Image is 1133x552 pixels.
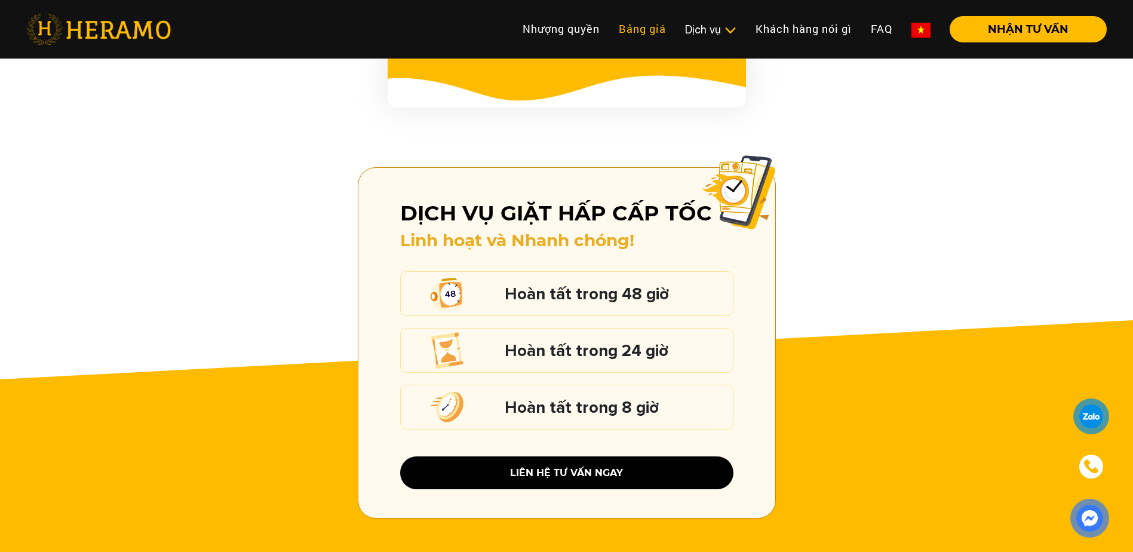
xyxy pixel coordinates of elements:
[505,286,727,302] h5: Hoàn tất trong 48 giờ
[911,23,931,38] img: vn-flag.png
[26,14,171,45] img: heramo-logo.png
[400,456,733,489] button: liên hệ tư vấn ngay
[505,343,727,358] h5: Hoàn tất trong 24 giờ
[400,231,733,251] h4: Linh hoạt và Nhanh chóng!
[513,16,609,42] a: Nhượng quyền
[940,24,1107,35] a: NHẬN TƯ VẤN
[400,201,733,226] h3: Dịch vụ giặt hấp cấp tốc
[1074,449,1109,484] a: phone-icon
[724,24,736,36] img: subToggleIcon
[685,22,736,38] div: Dịch vụ
[861,16,902,42] a: FAQ
[746,16,861,42] a: Khách hàng nói gì
[950,16,1107,42] button: NHẬN TƯ VẤN
[609,16,675,42] a: Bảng giá
[505,400,727,415] h5: Hoàn tất trong 8 giờ
[1084,459,1098,474] img: phone-icon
